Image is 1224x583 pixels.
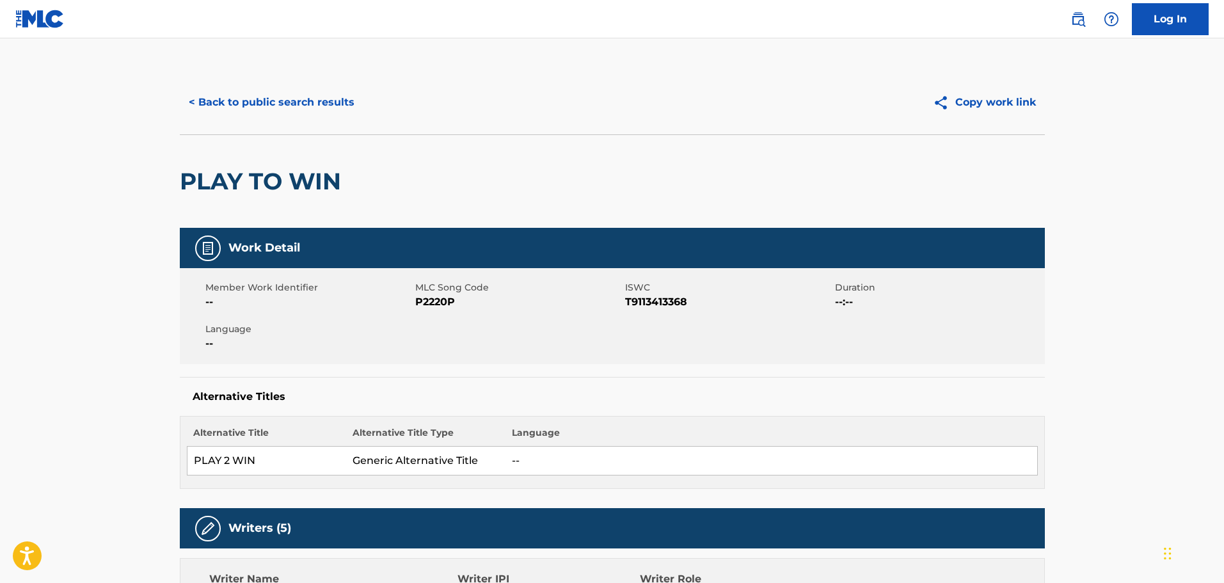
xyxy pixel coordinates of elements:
[933,95,955,111] img: Copy work link
[205,294,412,310] span: --
[205,323,412,336] span: Language
[1099,6,1124,32] div: Help
[835,281,1042,294] span: Duration
[200,241,216,256] img: Work Detail
[505,447,1037,475] td: --
[15,10,65,28] img: MLC Logo
[625,281,832,294] span: ISWC
[205,281,412,294] span: Member Work Identifier
[187,426,346,447] th: Alternative Title
[1104,12,1119,27] img: help
[346,447,505,475] td: Generic Alternative Title
[415,294,622,310] span: P2220P
[1160,522,1224,583] iframe: Chat Widget
[835,294,1042,310] span: --:--
[924,86,1045,118] button: Copy work link
[1065,6,1091,32] a: Public Search
[205,336,412,351] span: --
[180,167,347,196] h2: PLAY TO WIN
[415,281,622,294] span: MLC Song Code
[346,426,505,447] th: Alternative Title Type
[625,294,832,310] span: T9113413368
[187,447,346,475] td: PLAY 2 WIN
[1132,3,1209,35] a: Log In
[228,521,291,536] h5: Writers (5)
[1164,534,1172,573] div: Drag
[228,241,300,255] h5: Work Detail
[1070,12,1086,27] img: search
[193,390,1032,403] h5: Alternative Titles
[180,86,363,118] button: < Back to public search results
[505,426,1037,447] th: Language
[200,521,216,536] img: Writers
